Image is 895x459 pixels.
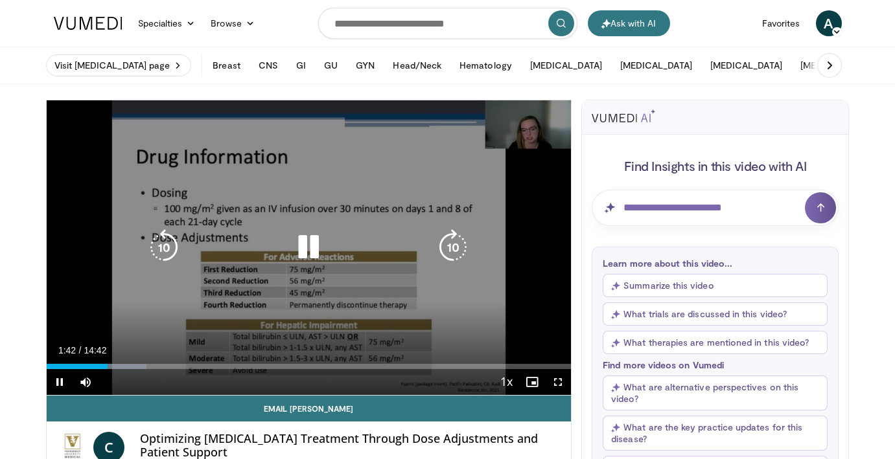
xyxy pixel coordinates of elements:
button: What are alternative perspectives on this video? [603,375,828,410]
button: What are the key practice updates for this disease? [603,416,828,451]
input: Search topics, interventions [318,8,577,39]
button: [MEDICAL_DATA] [612,52,700,78]
a: A [816,10,842,36]
button: GI [288,52,314,78]
a: Visit [MEDICAL_DATA] page [46,54,192,76]
button: Breast [205,52,248,78]
button: What trials are discussed in this video? [603,302,828,326]
button: What therapies are mentioned in this video? [603,331,828,354]
button: CNS [251,52,286,78]
img: VuMedi Logo [54,17,122,30]
img: vumedi-ai-logo.svg [592,109,655,122]
button: Hematology [452,52,520,78]
button: Playback Rate [493,369,519,395]
span: 1:42 [58,345,76,355]
p: Find more videos on Vumedi [603,359,828,370]
a: Email [PERSON_NAME] [47,396,572,421]
span: 14:42 [84,345,106,355]
button: Enable picture-in-picture mode [519,369,545,395]
button: [MEDICAL_DATA] [793,52,880,78]
video-js: Video Player [47,100,572,396]
button: Head/Neck [385,52,449,78]
h4: Find Insights in this video with AI [592,157,839,174]
a: Favorites [754,10,808,36]
button: GU [316,52,345,78]
a: Browse [203,10,262,36]
button: Fullscreen [545,369,571,395]
button: Summarize this video [603,274,828,297]
button: [MEDICAL_DATA] [703,52,790,78]
input: Question for AI [592,190,839,226]
button: GYN [348,52,382,78]
button: Ask with AI [588,10,670,36]
a: Specialties [130,10,203,36]
div: Progress Bar [47,364,572,369]
button: Mute [73,369,99,395]
p: Learn more about this video... [603,258,828,269]
span: / [79,345,82,355]
button: Pause [47,369,73,395]
button: [MEDICAL_DATA] [522,52,610,78]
